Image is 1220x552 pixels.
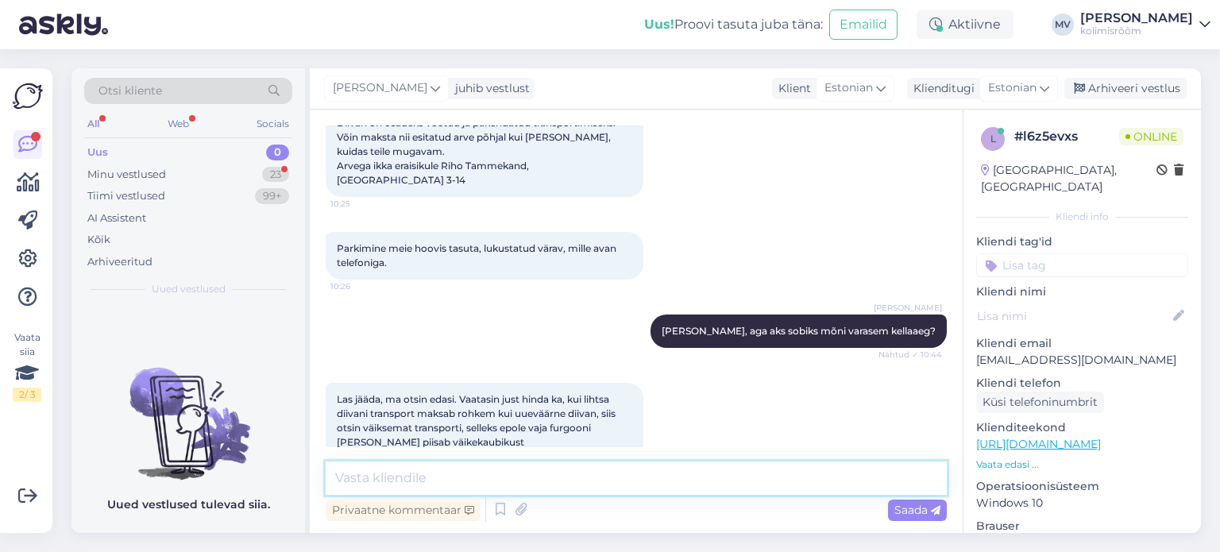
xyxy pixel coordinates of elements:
span: 10:25 [330,198,390,210]
div: Uus [87,145,108,160]
p: Operatsioonisüsteem [976,478,1188,495]
span: Otsi kliente [98,83,162,99]
div: MV [1052,14,1074,36]
span: Nähtud ✓ 10:44 [878,349,942,361]
p: Kliendi telefon [976,375,1188,392]
span: [PERSON_NAME] [874,302,942,314]
p: Uued vestlused tulevad siia. [107,496,270,513]
div: Socials [253,114,292,134]
div: Web [164,114,192,134]
p: Kliendi email [976,335,1188,352]
div: Küsi telefoninumbrit [976,392,1104,413]
img: No chats [71,339,305,482]
span: Estonian [988,79,1037,97]
div: Privaatne kommentaar [326,500,481,521]
div: 99+ [255,188,289,204]
div: juhib vestlust [449,80,530,97]
span: 10:26 [330,280,390,292]
p: Kliendi nimi [976,284,1188,300]
img: Askly Logo [13,81,43,111]
b: Uus! [644,17,674,32]
div: Arhiveeri vestlus [1064,78,1187,99]
div: 23 [262,167,289,183]
p: Windows 10 [976,495,1188,511]
div: # l6z5evxs [1014,127,1119,146]
div: Arhiveeritud [87,254,152,270]
span: Uued vestlused [152,282,226,296]
div: [PERSON_NAME] [1080,12,1193,25]
div: Kliendi info [976,210,1188,224]
span: Diivan on osadeks võetud ja pakendatud transportimiseks. Võin maksta nii esitatud arve põhjal kui... [337,117,616,186]
div: All [84,114,102,134]
div: AI Assistent [87,210,146,226]
div: Aktiivne [917,10,1013,39]
div: 0 [266,145,289,160]
p: Vaata edasi ... [976,457,1188,472]
span: l [990,133,996,145]
div: kolimisrõõm [1080,25,1193,37]
input: Lisa nimi [977,307,1170,325]
div: Tiimi vestlused [87,188,165,204]
div: Kõik [87,232,110,248]
a: [PERSON_NAME]kolimisrõõm [1080,12,1210,37]
span: Las jääda, ma otsin edasi. Vaatasin just hinda ka, kui lihtsa diivani transport maksab rohkem kui... [337,393,618,448]
span: Parkimine meie hoovis tasuta, lukustatud värav, mille avan telefoniga. [337,242,619,268]
div: Vaata siia [13,330,41,402]
div: [GEOGRAPHIC_DATA], [GEOGRAPHIC_DATA] [981,162,1156,195]
span: Saada [894,503,940,517]
span: [PERSON_NAME] [333,79,427,97]
p: [EMAIL_ADDRESS][DOMAIN_NAME] [976,352,1188,369]
button: Emailid [829,10,898,40]
div: Minu vestlused [87,167,166,183]
a: [URL][DOMAIN_NAME] [976,437,1101,451]
span: Online [1119,128,1183,145]
div: Klienditugi [907,80,975,97]
span: [PERSON_NAME], aga aks sobiks mõni varasem kellaaeg? [662,325,936,337]
p: Kliendi tag'id [976,234,1188,250]
div: Proovi tasuta juba täna: [644,15,823,34]
span: Estonian [824,79,873,97]
p: Klienditeekond [976,419,1188,436]
p: Brauser [976,518,1188,535]
div: 2 / 3 [13,388,41,402]
div: Klient [772,80,811,97]
input: Lisa tag [976,253,1188,277]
